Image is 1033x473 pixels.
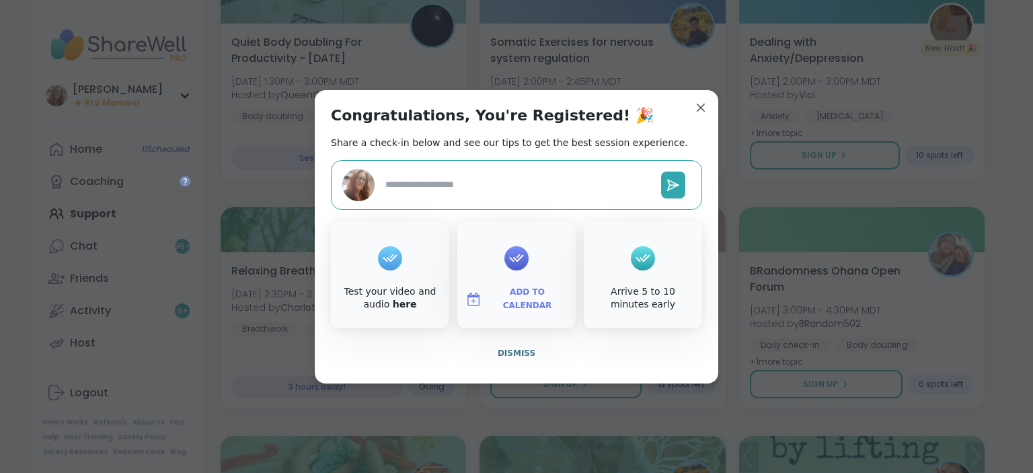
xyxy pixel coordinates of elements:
[331,339,702,367] button: Dismiss
[498,349,535,358] span: Dismiss
[331,106,654,125] h1: Congratulations, You're Registered! 🎉
[465,291,482,307] img: ShareWell Logomark
[460,285,573,314] button: Add to Calendar
[487,286,568,312] span: Add to Calendar
[342,169,375,201] img: dodi
[393,299,417,310] a: here
[180,176,190,186] iframe: Spotlight
[586,285,699,312] div: Arrive 5 to 10 minutes early
[331,136,688,149] h2: Share a check-in below and see our tips to get the best session experience.
[334,285,447,312] div: Test your video and audio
